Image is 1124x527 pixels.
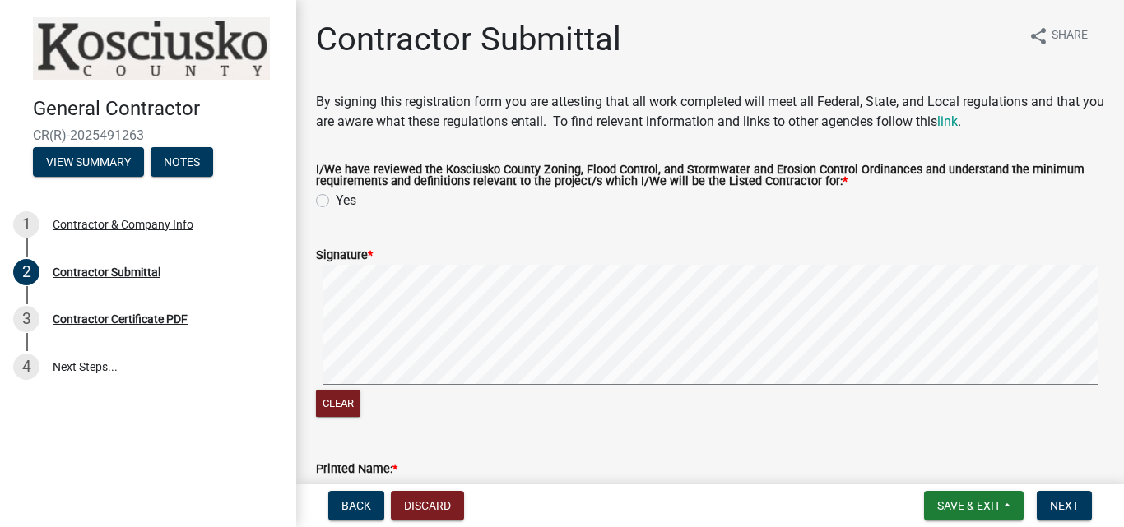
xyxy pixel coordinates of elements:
label: Yes [336,191,356,210]
p: By signing this registration form you are attesting that all work completed will meet all Federal... [316,92,1104,132]
button: Back [328,491,384,520]
h4: General Contractor [33,97,283,121]
button: View Summary [33,147,144,177]
span: Save & Exit [937,499,1001,512]
span: Back [341,499,371,512]
button: Discard [391,491,464,520]
button: Notes [151,147,213,177]
button: shareShare [1015,20,1101,52]
img: Kosciusko County, Indiana [33,17,270,80]
label: I/We have reviewed the Kosciusko County Zoning, Flood Control, and Stormwater and Erosion Control... [316,164,1104,188]
label: Printed Name: [316,464,397,475]
h1: Contractor Submittal [316,20,621,59]
button: Next [1037,491,1092,520]
span: Next [1050,499,1079,512]
div: 1 [13,211,39,238]
button: Clear [316,390,360,417]
wm-modal-confirm: Notes [151,156,213,169]
wm-modal-confirm: Summary [33,156,144,169]
label: Signature [316,250,373,261]
div: Contractor Certificate PDF [53,313,188,325]
div: 3 [13,306,39,332]
div: 2 [13,259,39,285]
button: Save & Exit [924,491,1024,520]
i: share [1029,26,1048,46]
a: link [937,113,958,129]
div: Contractor Submittal [53,266,160,278]
div: 4 [13,354,39,380]
div: Contractor & Company Info [53,219,193,230]
span: CR(R)-2025491263 [33,127,263,143]
span: Share [1052,26,1088,46]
